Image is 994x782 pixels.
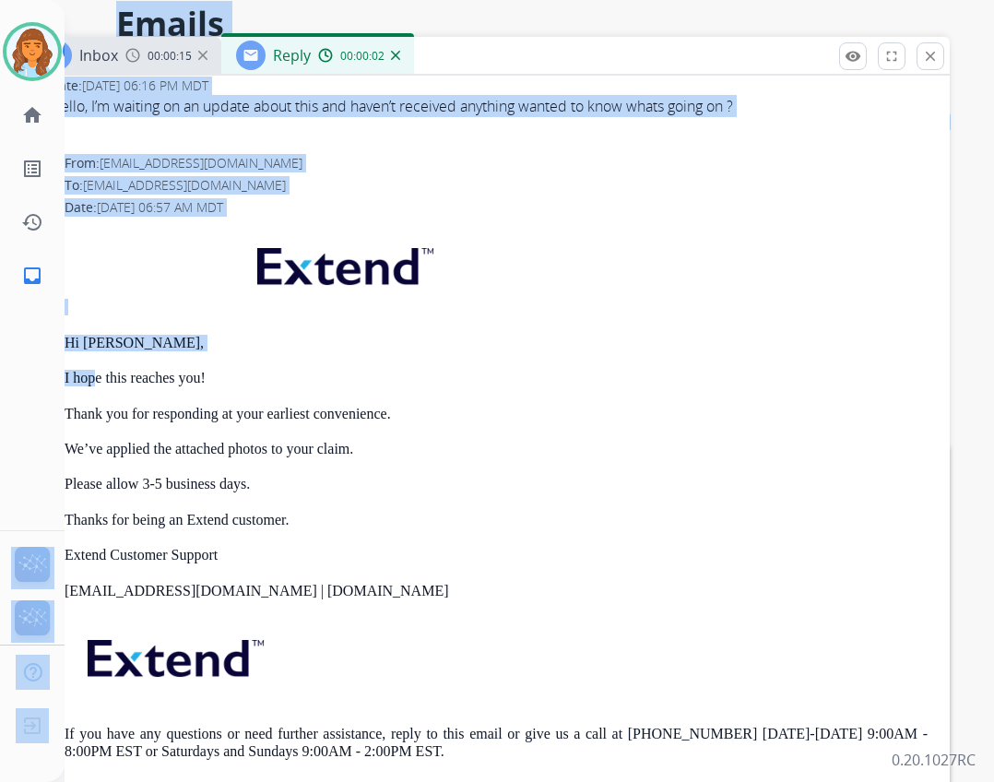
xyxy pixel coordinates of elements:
mat-icon: remove_red_eye [845,48,861,65]
mat-icon: list_alt [21,158,43,180]
p: Thanks for being an Extend customer. [65,512,928,528]
div: Date: [50,77,928,95]
span: [EMAIL_ADDRESS][DOMAIN_NAME] [100,154,302,172]
span: Inbox [79,45,118,65]
mat-icon: inbox [21,265,43,287]
span: 00:00:02 [340,49,385,64]
mat-icon: fullscreen [883,48,900,65]
span: [DATE] 06:16 PM MDT [82,77,208,94]
mat-icon: close [922,48,939,65]
p: Please allow 3-5 business days. [65,476,928,492]
mat-icon: history [21,211,43,233]
span: [DATE] 06:57 AM MDT [97,198,223,216]
div: Date: [65,198,928,217]
p: 0.20.1027RC [892,749,976,771]
mat-icon: home [21,104,43,126]
p: [EMAIL_ADDRESS][DOMAIN_NAME] | [DOMAIN_NAME] [65,583,928,599]
span: 00:00:15 [148,49,192,64]
img: extend.png [65,618,282,691]
span: Reply [273,45,311,65]
p: Hi [PERSON_NAME], [65,335,928,351]
span: [EMAIL_ADDRESS][DOMAIN_NAME] [83,176,286,194]
h2: Emails [116,6,950,42]
div: From: [65,154,928,172]
img: extend.png [234,226,452,299]
p: I hope this reaches you! [65,370,928,386]
p: Thank you for responding at your earliest convenience. [65,406,928,422]
p: If you have any questions or need further assistance, reply to this email or give us a call at [P... [65,726,928,760]
img: avatar [6,26,58,77]
p: Extend Customer Support [65,547,928,563]
span: Hello, I’m waiting on an update about this and haven’t received anything wanted to know whats goi... [50,95,928,139]
div: To: [65,176,928,195]
p: We’ve applied the attached photos to your claim. [65,441,928,457]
